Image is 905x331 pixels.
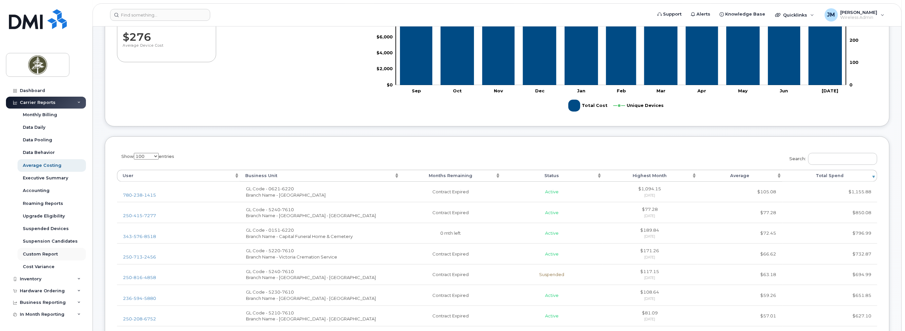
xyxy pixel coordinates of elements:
[412,88,421,93] tspan: Sep
[841,10,878,15] span: [PERSON_NAME]
[132,192,142,198] span: 238
[432,293,469,298] span: Contract Expired
[501,170,602,182] th: Status: activate to sort column ascending
[142,275,156,280] span: 4858
[642,207,658,212] span: $77.28
[432,189,469,194] span: Contract Expired
[697,182,782,202] td: $105.08
[132,213,142,218] span: 415
[782,223,877,243] td: $796.99
[545,313,559,318] span: Active
[132,296,142,301] span: 594
[808,153,877,165] input: Search:
[697,306,782,326] td: $57.01
[782,243,877,264] td: $732.87
[376,34,393,40] tspan: $6,000
[117,170,240,182] th: User: activate to sort column ascending
[246,274,394,281] div: Branch Name - [GEOGRAPHIC_DATA] - [GEOGRAPHIC_DATA]
[645,255,655,260] span: [DATE]
[820,8,889,22] div: Jeff Michea
[663,11,682,18] span: Support
[387,82,393,87] tspan: $0
[577,88,586,93] tspan: Jan
[849,37,858,43] tspan: 200
[545,293,559,298] span: Active
[123,213,156,218] span: 250
[849,82,852,87] tspan: 0
[569,97,608,114] g: Total Cost
[123,192,156,198] a: 7802381415
[725,11,765,18] span: Knowledge Base
[782,170,877,182] th: Total Spend: activate to sort column ascending
[645,234,655,239] span: [DATE]
[613,97,664,114] g: Unique Devices
[656,88,665,93] tspan: Mar
[246,295,394,302] div: Branch Name - [GEOGRAPHIC_DATA] - [GEOGRAPHIC_DATA]
[432,313,469,318] span: Contract Expired
[123,254,156,260] a: 2507132456
[142,192,156,198] span: 1415
[494,88,503,93] tspan: Nov
[641,248,659,253] span: $171.26
[849,60,858,65] tspan: 100
[545,230,559,236] span: Active
[123,275,156,280] span: 250
[603,170,697,182] th: Highest Month: activate to sort column ascending
[785,149,877,167] label: Search:
[132,275,142,280] span: 816
[827,11,835,19] span: JM
[545,210,559,215] span: Active
[697,264,782,285] td: $63.18
[123,316,156,321] a: 2502086752
[783,12,807,18] span: Quicklinks
[432,272,469,277] span: Contract Expired
[240,170,400,182] th: Business Unit: activate to sort column ascending
[645,214,655,218] span: [DATE]
[246,289,394,295] div: GL Code - 5230-7610
[639,186,661,191] span: $1,094.15
[782,182,877,202] td: $1,155.88
[123,234,156,239] span: 343
[246,186,394,192] div: GL Code - 0621-6220
[132,316,142,321] span: 208
[246,310,394,316] div: GL Code - 5210-7610
[246,213,394,219] div: Branch Name - [GEOGRAPHIC_DATA] - [GEOGRAPHIC_DATA]
[400,223,501,243] td: 0 mth left
[641,227,659,233] span: $189.84
[132,234,142,239] span: 576
[653,8,686,21] a: Support
[123,192,156,198] span: 780
[123,296,156,301] a: 2365945880
[782,285,877,305] td: $651.85
[432,251,469,257] span: Contract Expired
[641,269,659,274] span: $117.15
[246,207,394,213] div: GL Code - 5240-7610
[142,234,156,239] span: 8518
[134,153,159,160] select: Showentries
[697,285,782,305] td: $59.26
[432,210,469,215] span: Contract Expired
[123,24,211,43] dd: $276
[642,310,658,315] span: $81.09
[123,234,156,239] a: 3435768518
[641,289,659,295] span: $108.64
[539,272,564,277] span: Suspended
[142,296,156,301] span: 5880
[123,296,156,301] span: 236
[246,233,394,240] div: Branch Name - Capital Funeral Home & Cemetery
[697,88,706,93] tspan: Apr
[645,317,655,321] span: [DATE]
[645,297,655,301] span: [DATE]
[782,264,877,285] td: $694.99
[117,149,174,162] label: Show entries
[142,213,156,218] span: 7277
[246,227,394,233] div: GL Code - 0151-6220
[246,316,394,322] div: Branch Name - [GEOGRAPHIC_DATA] - [GEOGRAPHIC_DATA]
[246,248,394,254] div: GL Code - 5220-7610
[246,254,394,260] div: Branch Name - Victoria Cremation Service
[246,192,394,198] div: Branch Name - [GEOGRAPHIC_DATA]
[617,88,626,93] tspan: Feb
[123,275,156,280] a: 2508164858
[123,254,156,260] span: 250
